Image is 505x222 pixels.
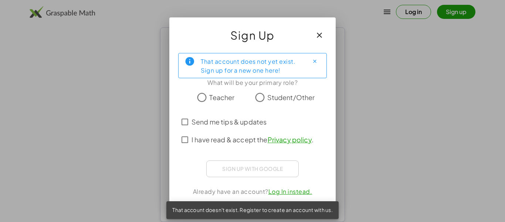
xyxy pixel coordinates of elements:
[166,201,339,219] div: That account doesn't exist. Register to create an account with us.
[209,92,234,102] span: Teacher
[230,26,275,44] span: Sign Up
[309,56,321,67] button: Close
[267,92,315,102] span: Student/Other
[268,135,312,144] a: Privacy policy
[178,187,327,196] div: Already have an account?
[268,188,312,195] a: Log In instead.
[192,117,267,127] span: Send me tips & updates
[178,78,327,87] div: What will be your primary role?
[192,135,313,145] span: I have read & accept the .
[201,56,303,75] div: That account does not yet exist. Sign up for a new one here!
